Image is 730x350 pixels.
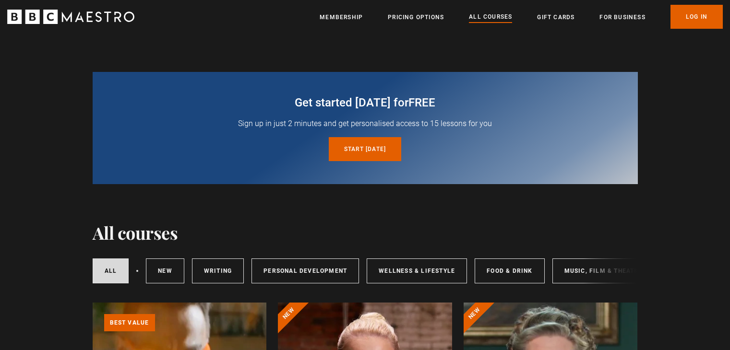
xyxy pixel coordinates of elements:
[537,12,574,22] a: Gift Cards
[367,258,467,283] a: Wellness & Lifestyle
[104,314,155,331] p: Best value
[7,10,134,24] svg: BBC Maestro
[251,258,359,283] a: Personal Development
[116,118,615,129] p: Sign up in just 2 minutes and get personalised access to 15 lessons for you
[192,258,244,283] a: Writing
[599,12,645,22] a: For business
[552,258,655,283] a: Music, Film & Theatre
[475,258,544,283] a: Food & Drink
[146,258,184,283] a: New
[408,96,435,109] span: free
[320,5,723,29] nav: Primary
[116,95,615,110] h2: Get started [DATE] for
[469,12,512,23] a: All Courses
[670,5,723,29] a: Log In
[93,258,129,283] a: All
[320,12,363,22] a: Membership
[329,137,401,161] a: Start [DATE]
[93,222,178,243] h1: All courses
[388,12,444,22] a: Pricing Options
